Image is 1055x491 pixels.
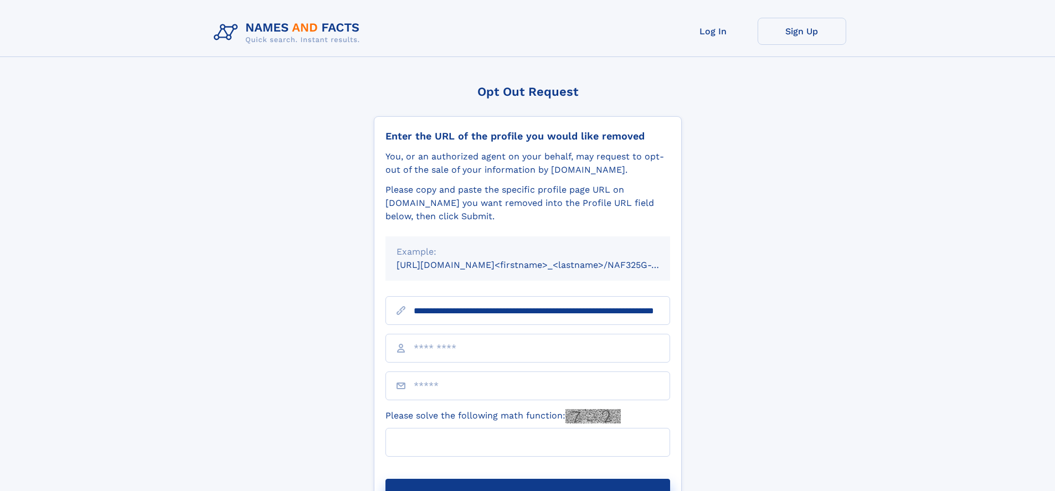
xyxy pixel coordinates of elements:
small: [URL][DOMAIN_NAME]<firstname>_<lastname>/NAF325G-xxxxxxxx [397,260,691,270]
div: Please copy and paste the specific profile page URL on [DOMAIN_NAME] you want removed into the Pr... [385,183,670,223]
div: Enter the URL of the profile you would like removed [385,130,670,142]
a: Sign Up [758,18,846,45]
div: You, or an authorized agent on your behalf, may request to opt-out of the sale of your informatio... [385,150,670,177]
div: Opt Out Request [374,85,682,99]
img: Logo Names and Facts [209,18,369,48]
label: Please solve the following math function: [385,409,621,423]
div: Example: [397,245,659,259]
a: Log In [669,18,758,45]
